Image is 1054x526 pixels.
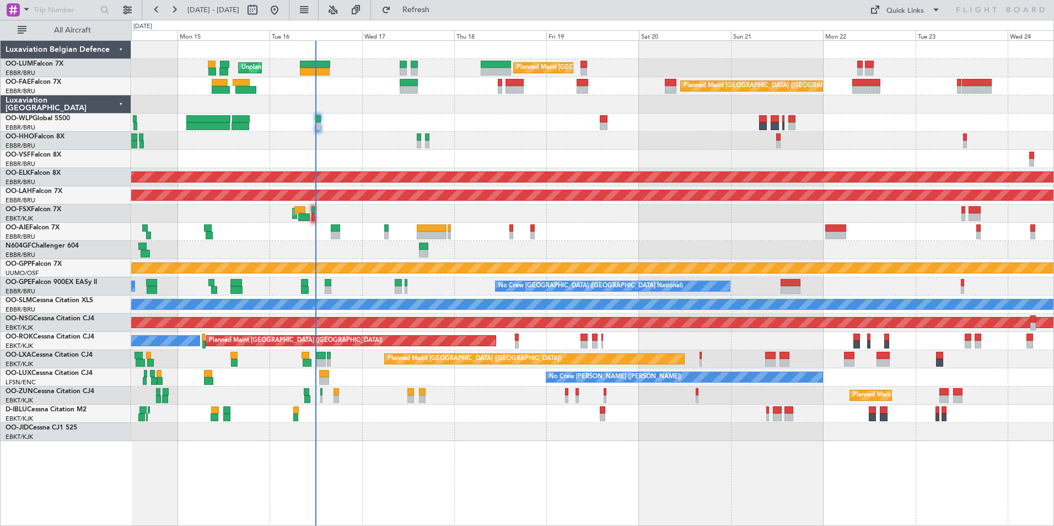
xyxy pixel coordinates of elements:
a: OO-GPPFalcon 7X [6,261,62,267]
div: Wed 17 [362,30,454,40]
span: D-IBLU [6,406,27,413]
a: UUMO/OSF [6,269,39,277]
div: Unplanned Maint [GEOGRAPHIC_DATA] ([GEOGRAPHIC_DATA] National) [241,60,449,76]
div: Planned Maint [GEOGRAPHIC_DATA] ([GEOGRAPHIC_DATA] National) [517,60,716,76]
a: EBBR/BRU [6,124,35,132]
a: EBKT/KJK [6,342,33,350]
a: EBBR/BRU [6,160,35,168]
a: EBKT/KJK [6,415,33,423]
span: OO-WLP [6,115,33,122]
span: OO-LUX [6,370,31,377]
div: Quick Links [886,6,924,17]
a: EBBR/BRU [6,69,35,77]
a: EBBR/BRU [6,233,35,241]
a: EBBR/BRU [6,142,35,150]
a: EBKT/KJK [6,433,33,441]
span: OO-JID [6,425,29,431]
div: Mon 15 [178,30,270,40]
a: EBKT/KJK [6,396,33,405]
span: OO-AIE [6,224,29,231]
span: OO-ROK [6,334,33,340]
a: OO-ZUNCessna Citation CJ4 [6,388,94,395]
span: OO-GPP [6,261,31,267]
a: EBBR/BRU [6,287,35,296]
a: LFSN/ENC [6,378,36,387]
span: OO-HHO [6,133,34,140]
a: OO-LUXCessna Citation CJ4 [6,370,93,377]
div: Thu 18 [454,30,546,40]
span: OO-LXA [6,352,31,358]
span: OO-VSF [6,152,31,158]
div: Sat 20 [639,30,731,40]
span: OO-FAE [6,79,31,85]
a: EBKT/KJK [6,324,33,332]
span: OO-LAH [6,188,32,195]
span: OO-GPE [6,279,31,286]
a: OO-ELKFalcon 8X [6,170,61,176]
a: OO-WLPGlobal 5500 [6,115,70,122]
a: OO-AIEFalcon 7X [6,224,60,231]
div: Planned Maint Kortrijk-[GEOGRAPHIC_DATA] [853,387,981,404]
a: N604GFChallenger 604 [6,243,79,249]
div: AOG Maint Kortrijk-[GEOGRAPHIC_DATA] [295,205,416,222]
a: OO-SLMCessna Citation XLS [6,297,93,304]
a: D-IBLUCessna Citation M2 [6,406,87,413]
input: Trip Number [34,2,97,18]
span: N604GF [6,243,31,249]
div: Planned Maint [GEOGRAPHIC_DATA] ([GEOGRAPHIC_DATA]) [388,351,561,367]
span: OO-SLM [6,297,32,304]
span: [DATE] - [DATE] [187,5,239,15]
div: No Crew [GEOGRAPHIC_DATA] ([GEOGRAPHIC_DATA] National) [498,278,683,294]
a: OO-JIDCessna CJ1 525 [6,425,77,431]
div: [DATE] [133,22,152,31]
div: Mon 22 [823,30,915,40]
a: OO-FAEFalcon 7X [6,79,61,85]
span: OO-NSG [6,315,33,322]
span: OO-FSX [6,206,31,213]
div: Fri 19 [546,30,638,40]
a: OO-NSGCessna Citation CJ4 [6,315,94,322]
div: Planned Maint [GEOGRAPHIC_DATA] ([GEOGRAPHIC_DATA]) [209,332,383,349]
a: EBBR/BRU [6,305,35,314]
span: All Aircraft [29,26,116,34]
div: Sun 14 [85,30,178,40]
a: OO-LXACessna Citation CJ4 [6,352,93,358]
button: Refresh [377,1,443,19]
div: No Crew [PERSON_NAME] ([PERSON_NAME]) [549,369,681,385]
a: OO-ROKCessna Citation CJ4 [6,334,94,340]
a: OO-VSFFalcon 8X [6,152,61,158]
a: EBBR/BRU [6,87,35,95]
div: Planned Maint [GEOGRAPHIC_DATA] ([GEOGRAPHIC_DATA] National) [684,78,883,94]
a: EBBR/BRU [6,178,35,186]
div: Tue 23 [916,30,1008,40]
a: OO-HHOFalcon 8X [6,133,64,140]
a: OO-GPEFalcon 900EX EASy II [6,279,97,286]
a: EBBR/BRU [6,196,35,205]
button: All Aircraft [12,22,120,39]
div: Sun 21 [731,30,823,40]
a: EBBR/BRU [6,251,35,259]
a: OO-LUMFalcon 7X [6,61,63,67]
a: OO-LAHFalcon 7X [6,188,62,195]
a: EBKT/KJK [6,360,33,368]
div: Tue 16 [270,30,362,40]
span: OO-ELK [6,170,30,176]
a: OO-FSXFalcon 7X [6,206,61,213]
span: OO-ZUN [6,388,33,395]
span: OO-LUM [6,61,33,67]
span: Refresh [393,6,439,14]
button: Quick Links [864,1,946,19]
a: EBKT/KJK [6,214,33,223]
